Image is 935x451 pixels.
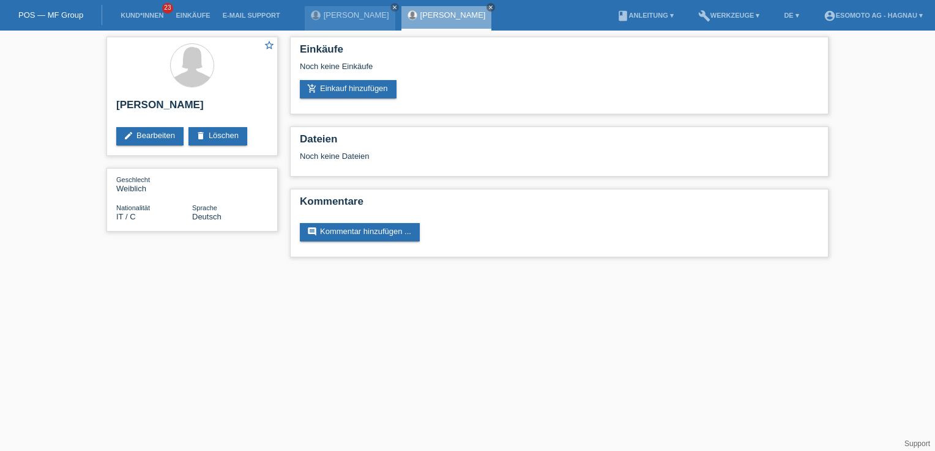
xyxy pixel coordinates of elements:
[192,204,217,211] span: Sprache
[824,10,836,22] i: account_circle
[904,439,930,448] a: Support
[300,43,819,62] h2: Einkäufe
[778,12,805,19] a: DE ▾
[488,4,494,10] i: close
[300,80,397,98] a: add_shopping_cartEinkauf hinzufügen
[300,152,674,161] div: Noch keine Dateien
[217,12,286,19] a: E-Mail Support
[698,10,710,22] i: build
[300,133,819,152] h2: Dateien
[162,3,173,13] span: 23
[116,99,268,117] h2: [PERSON_NAME]
[116,212,136,221] span: Italien / C / 07.07.2016
[196,131,206,141] i: delete
[324,10,389,20] a: [PERSON_NAME]
[300,223,420,241] a: commentKommentar hinzufügen ...
[617,10,629,22] i: book
[188,127,247,145] a: deleteLöschen
[124,131,133,141] i: edit
[300,196,819,214] h2: Kommentare
[307,227,317,237] i: comment
[169,12,216,19] a: Einkäufe
[114,12,169,19] a: Kund*innen
[307,84,317,94] i: add_shopping_cart
[116,175,192,193] div: Weiblich
[392,4,398,10] i: close
[611,12,680,19] a: bookAnleitung ▾
[420,10,486,20] a: [PERSON_NAME]
[264,40,275,53] a: star_border
[18,10,83,20] a: POS — MF Group
[818,12,929,19] a: account_circleEsomoto AG - Hagnau ▾
[116,176,150,183] span: Geschlecht
[264,40,275,51] i: star_border
[300,62,819,80] div: Noch keine Einkäufe
[116,127,184,145] a: editBearbeiten
[486,3,495,12] a: close
[692,12,766,19] a: buildWerkzeuge ▾
[192,212,222,221] span: Deutsch
[390,3,399,12] a: close
[116,204,150,211] span: Nationalität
